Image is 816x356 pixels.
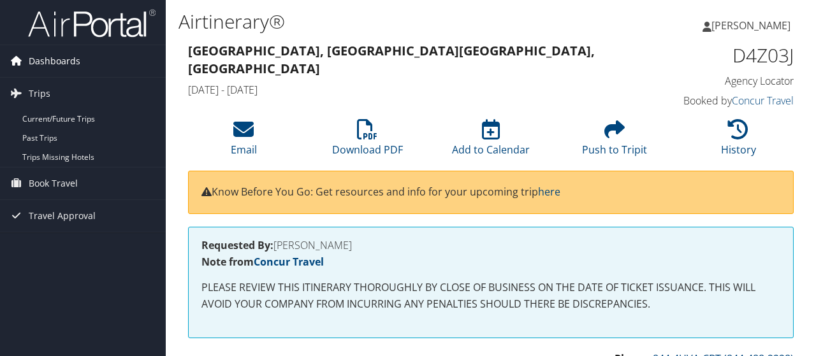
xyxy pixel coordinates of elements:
[28,8,156,38] img: airportal-logo.png
[703,6,803,45] a: [PERSON_NAME]
[452,126,530,157] a: Add to Calendar
[201,238,273,252] strong: Requested By:
[201,240,780,250] h4: [PERSON_NAME]
[538,185,560,199] a: here
[732,94,794,108] a: Concur Travel
[332,126,403,157] a: Download PDF
[657,42,794,69] h1: D4Z03J
[201,255,324,269] strong: Note from
[231,126,257,157] a: Email
[582,126,647,157] a: Push to Tripit
[657,94,794,108] h4: Booked by
[201,184,780,201] p: Know Before You Go: Get resources and info for your upcoming trip
[201,280,780,312] p: PLEASE REVIEW THIS ITINERARY THOROUGHLY BY CLOSE OF BUSINESS ON THE DATE OF TICKET ISSUANCE. THIS...
[188,83,637,97] h4: [DATE] - [DATE]
[178,8,595,35] h1: Airtinerary®
[721,126,756,157] a: History
[29,167,78,199] span: Book Travel
[29,78,50,110] span: Trips
[188,42,595,77] strong: [GEOGRAPHIC_DATA], [GEOGRAPHIC_DATA] [GEOGRAPHIC_DATA], [GEOGRAPHIC_DATA]
[29,45,80,77] span: Dashboards
[254,255,324,269] a: Concur Travel
[711,18,790,32] span: [PERSON_NAME]
[657,74,794,88] h4: Agency Locator
[29,200,96,232] span: Travel Approval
